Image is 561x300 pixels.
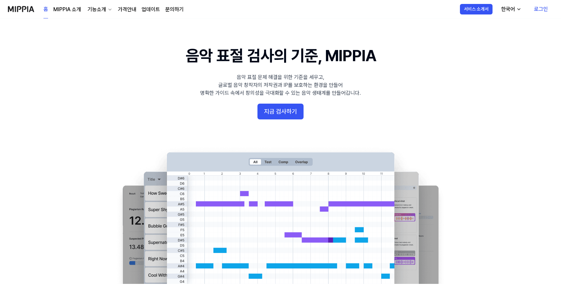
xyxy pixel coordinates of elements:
[460,4,493,14] button: 서비스 소개서
[53,6,81,13] a: MIPPIA 소개
[43,0,48,18] a: 홈
[200,73,361,97] div: 음악 표절 문제 해결을 위한 기준을 세우고, 글로벌 음악 창작자의 저작권과 IP를 보호하는 환경을 만들어 명확한 가이드 속에서 창의성을 극대화할 수 있는 음악 생태계를 만들어...
[142,6,160,13] a: 업데이트
[118,6,136,13] a: 가격안내
[86,6,113,13] button: 기능소개
[500,5,516,13] div: 한국어
[186,45,376,67] h1: 음악 표절 검사의 기준, MIPPIA
[86,6,107,13] div: 기능소개
[496,3,525,16] button: 한국어
[257,104,304,119] button: 지금 검사하기
[165,6,184,13] a: 문의하기
[109,146,452,284] img: main Image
